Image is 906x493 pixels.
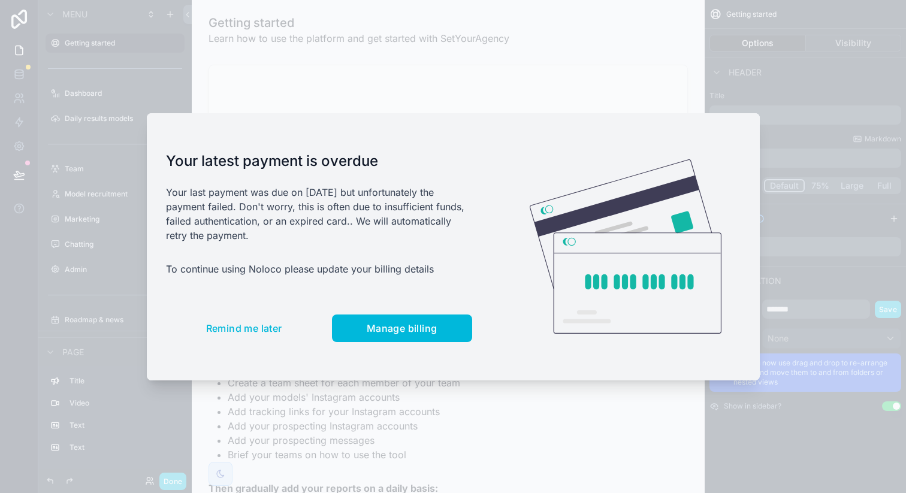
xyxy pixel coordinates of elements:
button: Remind me later [166,314,322,342]
button: Manage billing [332,314,472,342]
p: Your last payment was due on [DATE] but unfortunately the payment failed. Don't worry, this is of... [166,185,472,243]
span: Manage billing [367,322,437,334]
h1: Your latest payment is overdue [166,152,472,171]
img: Credit card illustration [530,159,721,334]
span: Remind me later [206,322,282,334]
p: To continue using Noloco please update your billing details [166,262,472,276]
